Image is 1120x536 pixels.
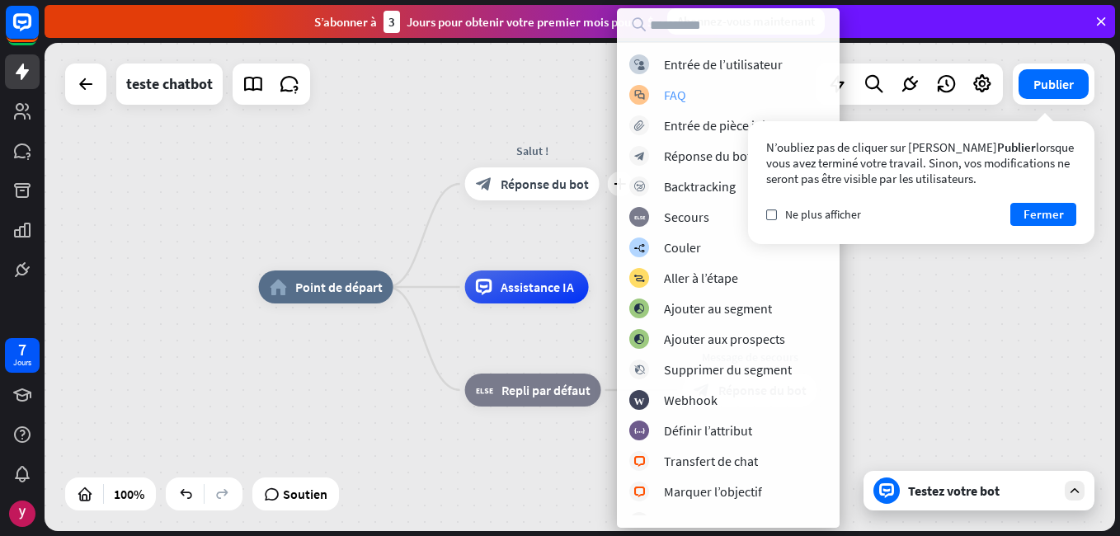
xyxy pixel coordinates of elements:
[314,14,377,30] font: S’abonner à
[664,87,686,103] div: FAQ
[785,207,861,222] span: Ne plus afficher
[633,242,645,253] i: builder_tree
[1024,203,1064,226] font: Fermer
[664,270,738,286] div: Go to step
[664,300,772,317] div: Add to segment
[633,456,646,467] i: block_livechat
[664,148,751,164] div: Bot Response
[295,279,383,295] span: Point de départ
[664,392,718,408] div: Webhook
[634,120,645,131] i: block_attachment
[664,331,785,347] div: Add to leads
[1010,203,1076,226] button: Fermer
[633,273,645,284] i: block_goto
[664,361,792,378] div: Delete from segment
[664,239,701,256] div: Flow
[13,357,31,369] div: Jours
[126,63,213,105] div: teste chatbot
[614,178,626,190] i: plus
[633,334,645,345] i: block_add_to_segment
[634,181,645,192] i: block_backtracking
[908,482,1056,499] div: Testez votre bot
[634,364,645,375] i: block_delete_from_segment
[664,453,758,469] div: Transfer chat
[283,481,327,507] span: Soutien
[634,426,645,436] i: block_set_attribute
[476,382,493,398] i: block_fallback
[270,279,287,295] i: home_2
[664,178,736,195] div: Backtracking
[453,143,612,159] div: Salut !
[634,151,645,162] i: block_bot_response
[634,395,645,406] i: Webhooks
[501,382,591,398] span: Repli par défaut
[1033,76,1074,92] font: Publier
[634,212,645,223] i: block_fallback
[407,14,654,30] font: Jours pour obtenir votre premier mois pour 1 $
[664,422,752,439] div: Set attribute
[13,7,63,56] button: Ouvrir le widget de chat LiveChat
[634,90,645,101] i: block_faq
[633,303,645,314] i: block_add_to_segment
[18,342,26,357] div: 7
[997,139,1036,155] span: Publier
[664,514,731,530] div: Tag chat
[664,56,783,73] div: User Input
[633,487,646,497] i: block_livechat
[766,139,1076,186] div: N’oubliez pas de cliquer sur [PERSON_NAME] lorsque vous avez terminé votre travail. Sinon, vos mo...
[109,481,149,507] div: 100%
[5,338,40,373] a: 7 Jours
[664,117,784,134] div: Attachment input
[384,11,400,33] div: 3
[501,279,574,295] span: Assistance IA
[501,176,589,192] span: Réponse du bot
[1019,69,1089,99] button: Publier
[634,59,645,70] i: block_user_input
[476,176,492,192] i: block_bot_response
[664,483,762,500] div: Mark Goal
[664,209,709,225] div: Fallback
